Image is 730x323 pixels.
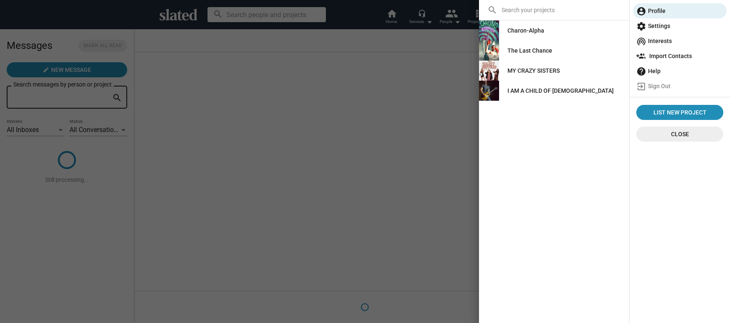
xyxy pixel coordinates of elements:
span: Help [636,64,723,79]
a: MY CRAZY SISTERS [501,63,566,78]
a: Settings [633,18,727,33]
span: List New Project [640,105,720,120]
span: Import Contacts [636,48,723,64]
div: The Last Chance [507,43,552,58]
mat-icon: settings [636,21,646,31]
mat-icon: wifi_tethering [636,36,646,46]
a: Import Contacts [633,48,727,64]
mat-icon: search [487,5,497,15]
a: Interests [633,33,727,48]
span: Profile [636,3,723,18]
a: Profile [633,3,727,18]
span: Sign Out [636,79,723,94]
mat-icon: help [636,66,646,76]
span: Close [643,127,717,142]
img: The Last Chance [479,41,499,61]
mat-icon: exit_to_app [636,81,646,92]
span: Settings [636,18,723,33]
a: The Last Chance [501,43,559,58]
img: I AM A CHILD OF GOD [479,81,499,101]
a: Sign Out [633,79,727,94]
img: Charon-Alpha [479,20,499,41]
a: I AM A CHILD OF [DEMOGRAPHIC_DATA] [501,83,620,98]
img: MY CRAZY SISTERS [479,61,499,81]
div: I AM A CHILD OF [DEMOGRAPHIC_DATA] [507,83,614,98]
span: Interests [636,33,723,48]
div: MY CRAZY SISTERS [507,63,560,78]
mat-icon: account_circle [636,6,646,16]
a: Help [633,64,727,79]
a: Charon-Alpha [501,23,551,38]
a: List New Project [636,105,723,120]
div: Charon-Alpha [507,23,544,38]
button: Close [636,127,723,142]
